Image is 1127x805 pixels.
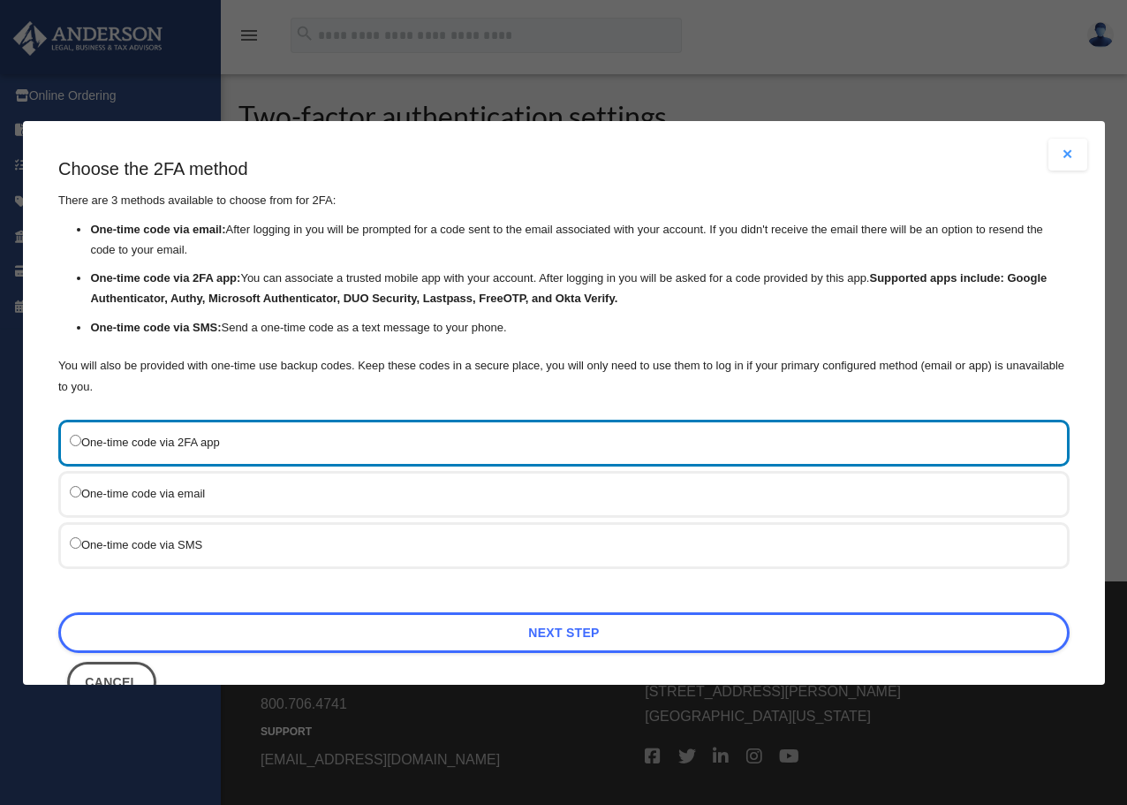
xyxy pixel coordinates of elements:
strong: Supported apps include: Google Authenticator, Authy, Microsoft Authenticator, DUO Security, Lastp... [90,271,1047,305]
strong: One-time code via email: [90,222,225,235]
input: One-time code via email [70,486,81,497]
div: There are 3 methods available to choose from for 2FA: [58,156,1070,398]
li: After logging in you will be prompted for a code sent to the email associated with your account. ... [90,219,1070,260]
li: You can associate a trusted mobile app with your account. After logging in you will be asked for ... [90,269,1070,309]
label: One-time code via SMS [70,534,1040,556]
strong: One-time code via 2FA app: [90,271,240,285]
h3: Choose the 2FA method [58,156,1070,181]
a: Next Step [58,612,1070,653]
label: One-time code via 2FA app [70,431,1040,453]
input: One-time code via SMS [70,537,81,549]
label: One-time code via email [70,482,1040,505]
li: Send a one-time code as a text message to your phone. [90,317,1070,338]
strong: One-time code via SMS: [90,320,221,333]
input: One-time code via 2FA app [70,435,81,446]
button: Close modal [1048,139,1087,171]
p: You will also be provided with one-time use backup codes. Keep these codes in a secure place, you... [58,355,1070,398]
button: Close this dialog window [67,662,156,702]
